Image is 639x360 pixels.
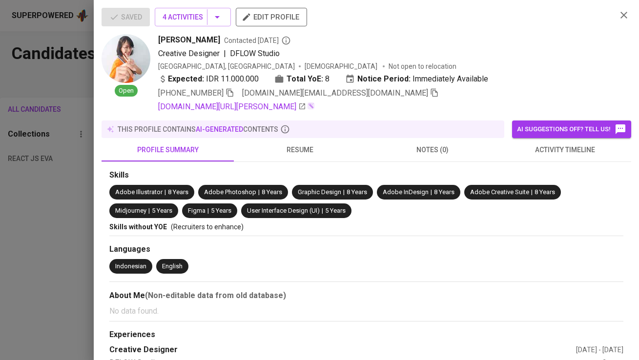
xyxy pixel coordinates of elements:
span: activity timeline [505,144,625,156]
span: | [258,188,260,197]
b: (Non-editable data from old database) [145,291,286,300]
span: | [531,188,533,197]
span: [PHONE_NUMBER] [158,88,224,98]
span: edit profile [244,11,299,23]
span: Adobe Creative Suite [470,188,529,196]
div: [DATE] - [DATE] [576,345,623,355]
span: 8 Years [262,188,282,196]
span: User Interface Design (UI) [247,207,320,214]
span: Graphic Design [298,188,341,196]
div: [GEOGRAPHIC_DATA], [GEOGRAPHIC_DATA] [158,61,295,71]
span: 8 Years [168,188,188,196]
a: [DOMAIN_NAME][URL][PERSON_NAME] [158,101,306,113]
span: resume [240,144,360,156]
span: Figma [188,207,206,214]
button: AI suggestions off? Tell us! [512,120,631,138]
div: About Me [109,290,623,301]
span: 5 Years [325,207,346,214]
span: | [165,188,166,197]
span: 8 [325,73,330,85]
div: Creative Designer [109,344,576,356]
span: 8 Years [347,188,367,196]
b: Notice Period: [357,73,411,85]
img: magic_wand.svg [307,102,315,110]
span: Adobe InDesign [383,188,429,196]
svg: By Batam recruiter [281,36,291,45]
div: Immediately Available [345,73,488,85]
p: Not open to relocation [389,61,456,71]
span: | [207,206,209,216]
b: Expected: [168,73,204,85]
span: Creative Designer [158,49,220,58]
div: Languages [109,244,623,255]
span: AI-generated [196,125,243,133]
span: Adobe Illustrator [115,188,163,196]
span: | [343,188,345,197]
span: | [224,48,226,60]
div: Experiences [109,329,623,340]
div: IDR 11.000.000 [158,73,259,85]
span: 8 Years [434,188,454,196]
span: Contacted [DATE] [224,36,291,45]
span: 5 Years [152,207,172,214]
span: 8 Years [535,188,555,196]
span: | [431,188,432,197]
span: AI suggestions off? Tell us! [517,123,626,135]
div: Skills [109,170,623,181]
span: [DEMOGRAPHIC_DATA] [305,61,379,71]
span: | [148,206,150,216]
img: 84fb560981f8c370d276b947c2a02b2d.jpg [102,34,150,83]
div: Indonesian [115,262,146,271]
span: (Recruiters to enhance) [171,223,244,231]
span: DFLOW Studio [230,49,280,58]
span: | [322,206,323,216]
span: Open [115,86,138,96]
a: edit profile [236,13,307,20]
b: Total YoE: [287,73,323,85]
button: edit profile [236,8,307,26]
p: this profile contains contents [118,124,278,134]
button: 4 Activities [155,8,231,26]
span: [DOMAIN_NAME][EMAIL_ADDRESS][DOMAIN_NAME] [242,88,428,98]
p: No data found. [109,305,623,317]
span: Adobe Photoshop [204,188,256,196]
span: 5 Years [211,207,231,214]
span: 4 Activities [163,11,223,23]
span: [PERSON_NAME] [158,34,220,46]
span: notes (0) [372,144,493,156]
span: Midjourney [115,207,146,214]
div: English [162,262,183,271]
span: profile summary [107,144,228,156]
span: Skills without YOE [109,223,167,231]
